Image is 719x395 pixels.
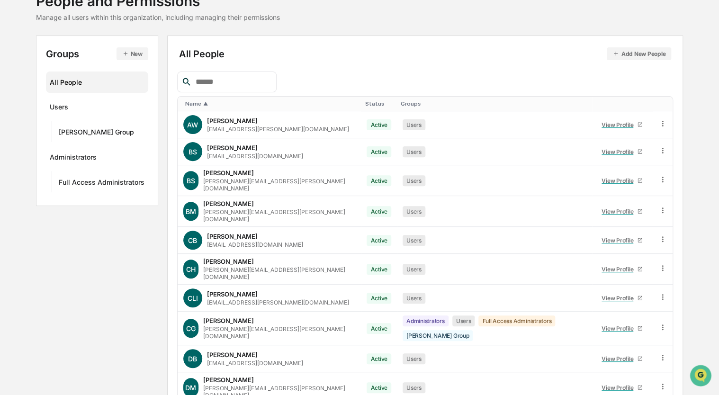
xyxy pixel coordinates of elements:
div: [PERSON_NAME] [207,351,258,359]
div: Administrators [403,315,449,326]
div: Toggle SortBy [596,100,649,107]
a: View Profile [598,173,647,188]
a: View Profile [598,351,647,366]
span: Pylon [94,161,115,168]
div: Active [367,146,391,157]
div: Toggle SortBy [365,100,393,107]
iframe: Open customer support [689,364,714,389]
div: Start new chat [32,72,155,82]
div: [PERSON_NAME] [203,200,254,207]
div: Toggle SortBy [185,100,358,107]
div: Administrators [50,153,97,164]
a: View Profile [598,204,647,219]
div: View Profile [602,295,637,302]
div: All People [50,74,144,90]
div: Toggle SortBy [401,100,588,107]
div: [EMAIL_ADDRESS][DOMAIN_NAME] [207,241,303,248]
span: CB [188,236,197,244]
div: Users [403,264,425,275]
div: [PERSON_NAME][EMAIL_ADDRESS][PERSON_NAME][DOMAIN_NAME] [203,178,355,192]
div: View Profile [602,325,637,332]
a: View Profile [598,233,647,248]
div: [PERSON_NAME] Group [403,330,473,341]
div: We're available if you need us! [32,82,120,90]
a: 🔎Data Lookup [6,134,63,151]
div: [PERSON_NAME] [203,376,254,384]
div: Users [403,206,425,217]
div: View Profile [602,121,637,128]
span: ▲ [203,100,208,107]
div: Users [403,353,425,364]
div: 🔎 [9,138,17,146]
span: CLI [188,294,198,302]
a: View Profile [598,144,647,159]
div: Users [403,235,425,246]
div: [PERSON_NAME] [203,317,254,324]
a: View Profile [598,291,647,305]
div: Full Access Administrators [478,315,555,326]
div: [EMAIL_ADDRESS][DOMAIN_NAME] [207,359,303,367]
span: DB [188,355,197,363]
span: Preclearance [19,119,61,129]
span: DM [185,384,196,392]
div: [EMAIL_ADDRESS][PERSON_NAME][DOMAIN_NAME] [207,299,349,306]
div: [PERSON_NAME][EMAIL_ADDRESS][PERSON_NAME][DOMAIN_NAME] [203,208,355,223]
span: Data Lookup [19,137,60,147]
div: Active [367,382,391,393]
div: [PERSON_NAME][EMAIL_ADDRESS][PERSON_NAME][DOMAIN_NAME] [203,325,355,340]
div: View Profile [602,208,637,215]
div: View Profile [602,177,637,184]
span: BS [189,148,197,156]
div: Active [367,293,391,304]
div: Active [367,264,391,275]
div: Active [367,175,391,186]
a: Powered byPylon [67,160,115,168]
button: Start new chat [161,75,172,87]
div: 🖐️ [9,120,17,128]
div: 🗄️ [69,120,76,128]
div: [PERSON_NAME][EMAIL_ADDRESS][PERSON_NAME][DOMAIN_NAME] [203,266,355,280]
div: Users [403,382,425,393]
div: Manage all users within this organization, including managing their permissions [36,13,280,21]
div: [PERSON_NAME] [207,144,258,152]
a: View Profile [598,380,647,395]
div: View Profile [602,384,637,391]
div: Users [403,175,425,186]
a: 🗄️Attestations [65,116,121,133]
a: View Profile [598,262,647,277]
div: Users [452,315,475,326]
div: Users [403,146,425,157]
div: Active [367,206,391,217]
div: [EMAIL_ADDRESS][DOMAIN_NAME] [207,153,303,160]
p: How can we help? [9,20,172,35]
a: View Profile [598,321,647,336]
div: [PERSON_NAME] [203,169,254,177]
span: BS [187,177,195,185]
img: 1746055101610-c473b297-6a78-478c-a979-82029cc54cd1 [9,72,27,90]
div: [EMAIL_ADDRESS][PERSON_NAME][DOMAIN_NAME] [207,126,349,133]
div: View Profile [602,355,637,362]
div: Groups [46,47,148,60]
div: Active [367,353,391,364]
button: New [117,47,148,60]
div: Toggle SortBy [660,100,669,107]
div: Active [367,235,391,246]
div: [PERSON_NAME] Group [59,128,134,139]
span: BM [186,207,196,215]
button: Add New People [607,47,671,60]
div: View Profile [602,148,637,155]
span: CH [186,265,196,273]
div: Users [50,103,68,114]
div: Users [403,293,425,304]
a: 🖐️Preclearance [6,116,65,133]
div: [PERSON_NAME] [207,233,258,240]
div: Full Access Administrators [59,178,144,189]
span: AW [187,121,198,129]
div: View Profile [602,237,637,244]
div: Active [367,119,391,130]
div: Users [403,119,425,130]
a: View Profile [598,117,647,132]
div: View Profile [602,266,637,273]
